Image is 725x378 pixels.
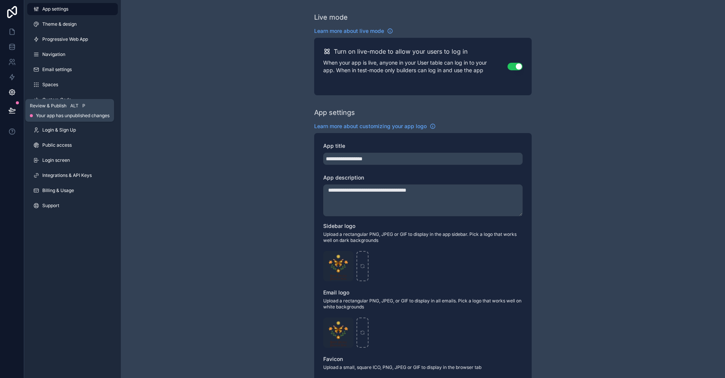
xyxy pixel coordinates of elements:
[27,169,118,181] a: Integrations & API Keys
[27,184,118,197] a: Billing & Usage
[42,172,92,178] span: Integrations & API Keys
[323,364,523,370] span: Upload a small, square ICO, PNG, JPEG or GIF to display in the browser tab
[42,187,74,194] span: Billing & Usage
[323,298,523,310] span: Upload a rectangular PNG, JPEG, or GIF to display in all emails. Pick a logo that works well on w...
[323,289,349,296] span: Email logo
[314,107,355,118] div: App settings
[314,12,348,23] div: Live mode
[81,103,87,109] span: P
[314,122,436,130] a: Learn more about customizing your app logo
[27,94,118,106] a: Custom Code
[323,143,345,149] span: App title
[27,139,118,151] a: Public access
[314,27,384,35] span: Learn more about live mode
[27,18,118,30] a: Theme & design
[36,113,110,119] span: Your app has unpublished changes
[27,33,118,45] a: Progressive Web App
[42,142,72,148] span: Public access
[42,157,70,163] span: Login screen
[42,203,59,209] span: Support
[42,51,65,57] span: Navigation
[323,231,523,243] span: Upload a rectangular PNG, JPEG or GIF to display in the app sidebar. Pick a logo that works well ...
[27,79,118,91] a: Spaces
[323,223,355,229] span: Sidebar logo
[42,36,88,42] span: Progressive Web App
[70,103,79,109] span: Alt
[42,97,71,103] span: Custom Code
[30,103,66,109] span: Review & Publish
[42,127,76,133] span: Login & Sign Up
[314,122,427,130] span: Learn more about customizing your app logo
[314,27,393,35] a: Learn more about live mode
[27,64,118,76] a: Email settings
[323,174,364,181] span: App description
[42,6,68,12] span: App settings
[323,356,343,362] span: Favicon
[334,47,467,56] h2: Turn on live-mode to allow your users to log in
[27,3,118,15] a: App settings
[27,200,118,212] a: Support
[42,67,72,73] span: Email settings
[42,82,58,88] span: Spaces
[323,59,507,74] p: When your app is live, anyone in your User table can log in to your app. When in test-mode only b...
[27,154,118,166] a: Login screen
[27,124,118,136] a: Login & Sign Up
[42,21,77,27] span: Theme & design
[27,48,118,60] a: Navigation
